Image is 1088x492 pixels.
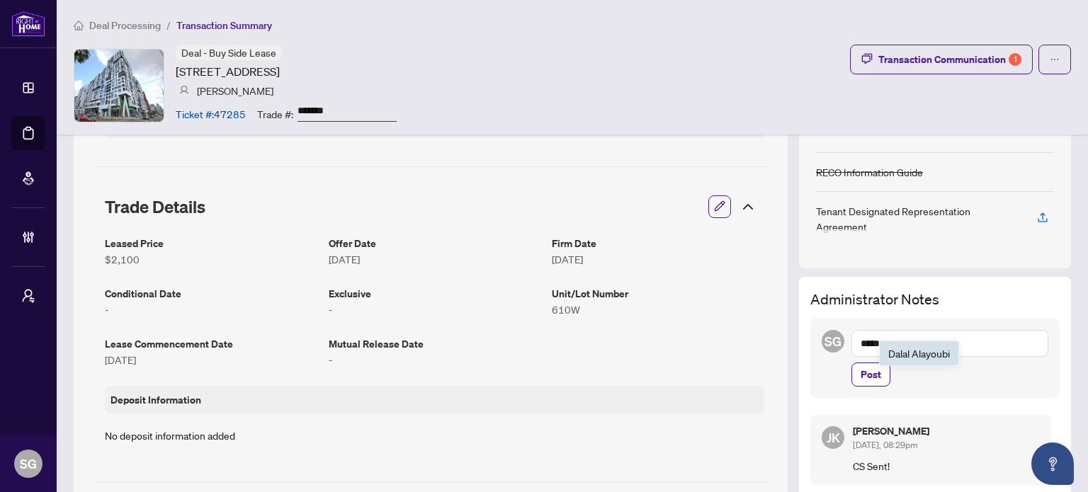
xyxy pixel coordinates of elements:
img: IMG-C12285069_1.jpg [74,50,164,122]
span: ellipsis [1050,55,1060,64]
span: Deal Processing [89,19,161,32]
span: SG [20,454,37,474]
b: Dala [888,347,907,360]
p: CS Sent! [853,458,1040,474]
article: 610W [552,302,764,317]
button: Post [851,362,890,387]
article: Leased Price [105,235,317,251]
span: JK [827,428,840,447]
span: Deal - Buy Side Lease [181,46,276,59]
article: Unit/Lot Number [552,285,764,302]
article: Exclusive [329,285,541,302]
div: Tenant Designated Representation Agreement [816,203,1020,234]
button: Open asap [1031,442,1074,485]
article: Deposit Information [110,391,201,408]
span: Transaction Summary [176,19,272,32]
button: Transaction Communication1 [850,45,1033,74]
li: / [166,17,171,33]
h5: [PERSON_NAME] [853,426,1040,436]
article: [DATE] [329,251,541,267]
article: Conditional Date [105,285,317,302]
span: [DATE], 08:29pm [853,440,917,450]
article: [DATE] [552,251,764,267]
article: [DATE] [105,352,317,367]
article: Firm Date [552,235,764,251]
span: home [74,21,84,30]
span: user-switch [21,289,35,303]
div: RECO Information Guide [816,164,923,180]
article: Ticket #: 47285 [176,106,246,122]
article: - [329,302,541,317]
h3: Administrator Notes [810,288,1060,310]
article: Lease Commencement Date [105,336,317,352]
img: logo [11,11,45,37]
article: - [105,302,317,317]
article: $2,100 [105,251,317,267]
article: - [329,352,541,367]
span: SG [824,331,841,351]
article: [PERSON_NAME] [197,83,273,98]
article: Offer Date [329,235,541,251]
article: Mutual Release Date [329,336,541,352]
div: Trade Details [93,187,768,227]
p: No deposit information added [105,428,764,443]
img: svg%3e [179,86,189,96]
article: Trade #: [257,106,293,122]
article: [STREET_ADDRESS] [176,63,280,80]
div: 1 [1009,53,1021,66]
span: l Alayoubi [888,347,950,360]
span: Post [861,363,881,386]
span: Trade Details [105,196,205,217]
div: Transaction Communication [878,48,1021,71]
